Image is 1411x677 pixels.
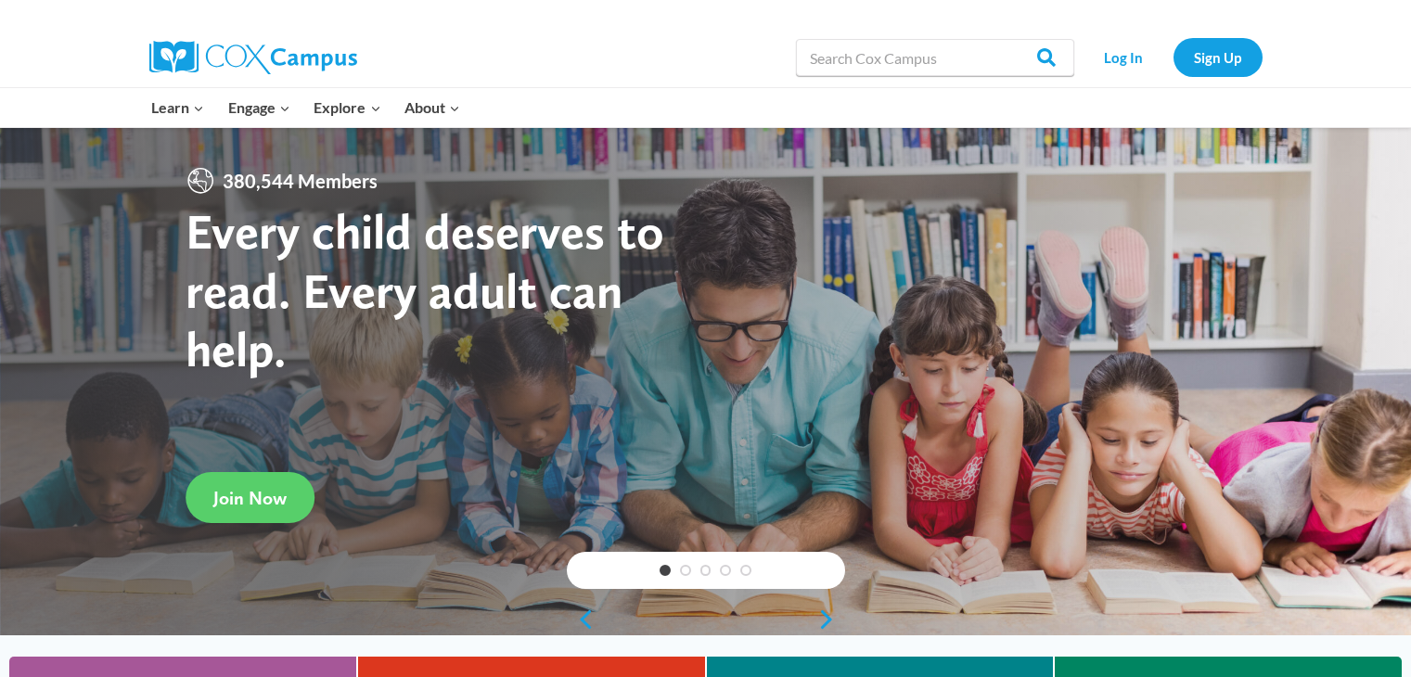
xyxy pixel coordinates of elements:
[228,96,290,120] span: Engage
[796,39,1074,76] input: Search Cox Campus
[720,565,731,576] a: 4
[1084,38,1164,76] a: Log In
[215,166,385,196] span: 380,544 Members
[660,565,671,576] a: 1
[213,487,287,509] span: Join Now
[140,88,472,127] nav: Primary Navigation
[700,565,712,576] a: 3
[1084,38,1263,76] nav: Secondary Navigation
[1174,38,1263,76] a: Sign Up
[817,608,845,631] a: next
[149,41,357,74] img: Cox Campus
[151,96,204,120] span: Learn
[740,565,751,576] a: 5
[186,201,664,378] strong: Every child deserves to read. Every adult can help.
[680,565,691,576] a: 2
[186,472,314,523] a: Join Now
[567,608,595,631] a: previous
[567,601,845,638] div: content slider buttons
[404,96,460,120] span: About
[314,96,380,120] span: Explore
